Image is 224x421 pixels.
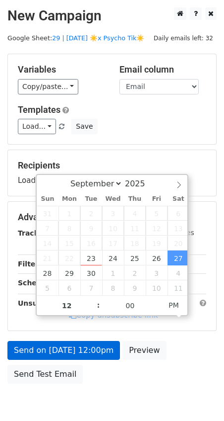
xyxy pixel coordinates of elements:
span: September 6, 2025 [168,206,189,221]
a: Load... [18,119,56,134]
span: Fri [146,196,168,202]
span: October 11, 2025 [168,280,189,295]
span: September 25, 2025 [124,251,146,265]
span: Sun [37,196,58,202]
h2: New Campaign [7,7,217,24]
span: September 13, 2025 [168,221,189,236]
span: September 18, 2025 [124,236,146,251]
span: September 15, 2025 [58,236,80,251]
span: September 24, 2025 [102,251,124,265]
span: September 14, 2025 [37,236,58,251]
input: Minute [100,296,161,316]
label: UTM Codes [155,228,194,238]
span: October 2, 2025 [124,265,146,280]
a: Send on [DATE] 12:00pm [7,341,120,360]
span: September 23, 2025 [80,251,102,265]
strong: Tracking [18,229,51,237]
span: September 9, 2025 [80,221,102,236]
input: Year [122,179,158,188]
span: September 4, 2025 [124,206,146,221]
span: September 11, 2025 [124,221,146,236]
span: September 3, 2025 [102,206,124,221]
small: Google Sheet: [7,34,145,42]
span: September 8, 2025 [58,221,80,236]
span: September 7, 2025 [37,221,58,236]
span: Sat [168,196,189,202]
a: Templates [18,104,60,115]
span: October 8, 2025 [102,280,124,295]
input: Hour [37,296,97,316]
span: Wed [102,196,124,202]
span: Mon [58,196,80,202]
span: October 1, 2025 [102,265,124,280]
span: Click to toggle [160,295,187,315]
span: September 28, 2025 [37,265,58,280]
span: September 26, 2025 [146,251,168,265]
span: September 27, 2025 [168,251,189,265]
a: 29 | [DATE] ☀️x Psycho Tik☀️ [52,34,144,42]
span: September 12, 2025 [146,221,168,236]
span: : [97,295,100,315]
span: September 10, 2025 [102,221,124,236]
span: September 29, 2025 [58,265,80,280]
span: October 10, 2025 [146,280,168,295]
span: October 4, 2025 [168,265,189,280]
span: September 19, 2025 [146,236,168,251]
h5: Variables [18,64,105,75]
h5: Advanced [18,212,206,223]
button: Save [71,119,97,134]
span: September 1, 2025 [58,206,80,221]
div: Loading... [18,160,206,186]
span: September 30, 2025 [80,265,102,280]
span: October 3, 2025 [146,265,168,280]
span: September 16, 2025 [80,236,102,251]
span: August 31, 2025 [37,206,58,221]
a: Send Test Email [7,365,83,384]
span: Thu [124,196,146,202]
strong: Unsubscribe [18,299,66,307]
h5: Recipients [18,160,206,171]
span: September 2, 2025 [80,206,102,221]
span: September 20, 2025 [168,236,189,251]
h5: Email column [119,64,206,75]
span: Tue [80,196,102,202]
span: September 22, 2025 [58,251,80,265]
strong: Filters [18,260,43,268]
span: September 5, 2025 [146,206,168,221]
strong: Schedule [18,279,54,287]
a: Copy unsubscribe link [69,311,158,320]
span: October 9, 2025 [124,280,146,295]
span: September 21, 2025 [37,251,58,265]
a: Copy/paste... [18,79,78,94]
span: October 6, 2025 [58,280,80,295]
span: September 17, 2025 [102,236,124,251]
iframe: Chat Widget [174,373,224,421]
span: October 5, 2025 [37,280,58,295]
a: Preview [122,341,166,360]
span: October 7, 2025 [80,280,102,295]
a: Daily emails left: 32 [150,34,217,42]
span: Daily emails left: 32 [150,33,217,44]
